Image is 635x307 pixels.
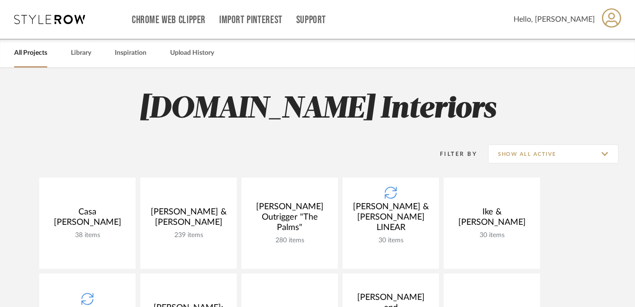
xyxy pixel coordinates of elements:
div: Casa [PERSON_NAME] [47,207,128,231]
a: Chrome Web Clipper [132,16,206,24]
span: Hello, [PERSON_NAME] [514,14,595,25]
div: 280 items [249,237,330,245]
div: [PERSON_NAME] & [PERSON_NAME] [148,207,229,231]
div: 38 items [47,231,128,239]
a: Import Pinterest [219,16,283,24]
div: [PERSON_NAME] Outrigger "The Palms" [249,202,330,237]
div: 30 items [451,231,532,239]
a: Inspiration [115,47,146,60]
a: Support [296,16,326,24]
a: Upload History [170,47,214,60]
div: Ike & [PERSON_NAME] [451,207,532,231]
div: Filter By [428,149,477,159]
a: Library [71,47,91,60]
a: All Projects [14,47,47,60]
div: 239 items [148,231,229,239]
